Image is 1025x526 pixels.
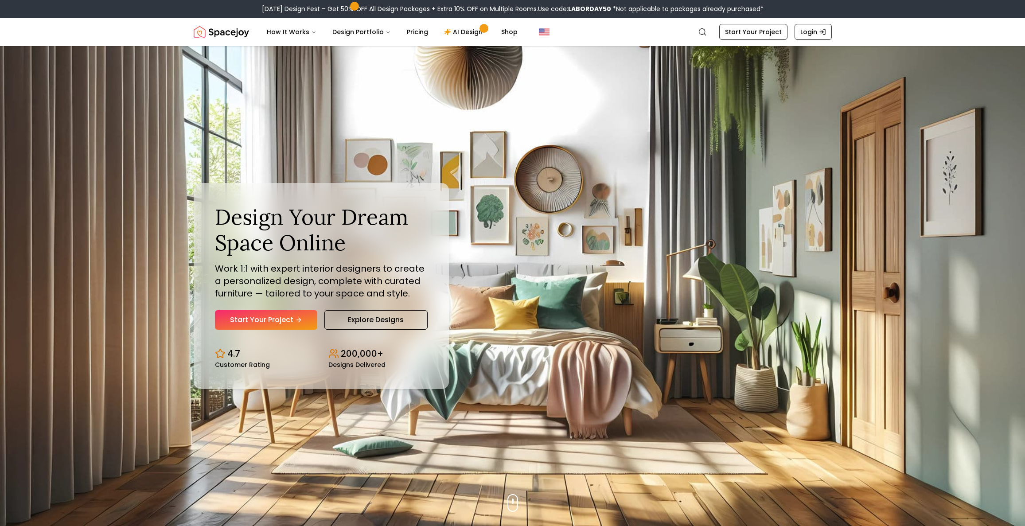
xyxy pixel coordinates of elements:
[539,27,550,37] img: United States
[194,23,249,41] img: Spacejoy Logo
[262,4,764,13] div: [DATE] Design Fest – Get 50% OFF All Design Packages + Extra 10% OFF on Multiple Rooms.
[260,23,323,41] button: How It Works
[215,262,428,300] p: Work 1:1 with expert interior designers to create a personalized design, complete with curated fu...
[194,18,832,46] nav: Global
[538,4,611,13] span: Use code:
[719,24,787,40] a: Start Your Project
[328,362,386,368] small: Designs Delivered
[227,347,240,360] p: 4.7
[215,340,428,368] div: Design stats
[324,310,428,330] a: Explore Designs
[795,24,832,40] a: Login
[437,23,492,41] a: AI Design
[260,23,525,41] nav: Main
[341,347,383,360] p: 200,000+
[494,23,525,41] a: Shop
[400,23,435,41] a: Pricing
[215,204,428,255] h1: Design Your Dream Space Online
[215,362,270,368] small: Customer Rating
[194,23,249,41] a: Spacejoy
[611,4,764,13] span: *Not applicable to packages already purchased*
[215,310,317,330] a: Start Your Project
[325,23,398,41] button: Design Portfolio
[568,4,611,13] b: LABORDAY50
